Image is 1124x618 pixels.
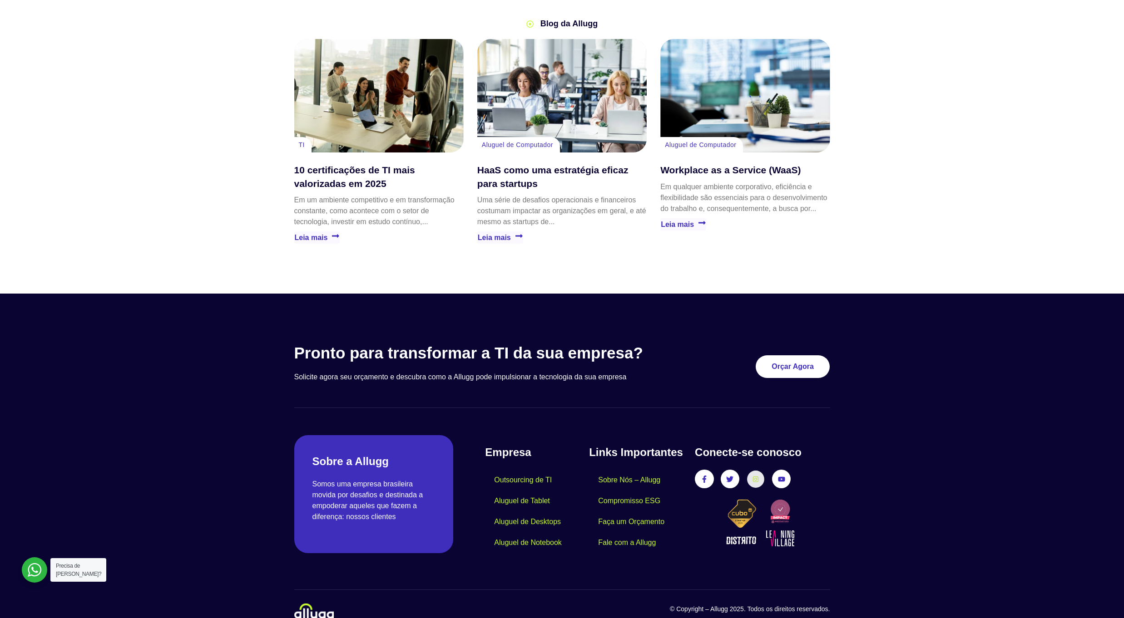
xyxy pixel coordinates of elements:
a: Leia mais [477,231,523,244]
nav: Menu [589,470,686,553]
p: Uma série de desafios operacionais e financeiros costumam impactar as organizações em geral, e at... [477,195,647,227]
span: Blog da Allugg [538,18,598,30]
iframe: Chat Widget [1079,574,1124,618]
a: TI [299,141,305,148]
a: Fale com a Allugg [589,532,665,553]
a: 10 certificações de TI mais valorizadas em 2025 [294,165,415,188]
p: © Copyright – Allugg 2025. Todos os direitos reservados. [562,604,830,614]
a: Orçar Agora [756,355,830,378]
p: Solicite agora seu orçamento e descubra como a Allugg pode impulsionar a tecnologia da sua empresa [294,372,685,383]
nav: Menu [485,470,589,553]
a: Aluguel de Desktops [485,511,570,532]
span: Orçar Agora [772,363,814,370]
a: Workplace as a Service (WaaS) [660,165,801,175]
a: Compromisso ESG [589,490,669,511]
a: Aluguel de Notebook [485,532,571,553]
a: Aluguel de Computador [482,141,553,148]
h4: Empresa [485,444,589,461]
p: Somos uma empresa brasileira movida por desafios e destinada a empoderar aqueles que fazem a dife... [312,479,436,522]
a: Sobre Nós – Allugg [589,470,669,490]
a: Leia mais [294,231,340,244]
h4: Links Importantes [589,444,686,461]
a: Aluguel de Tablet [485,490,559,511]
a: HaaS como uma estratégia eficaz para startups [477,165,629,188]
a: Leia mais [660,218,706,231]
span: Precisa de [PERSON_NAME]? [56,563,101,577]
a: HaaS como uma estratégia eficaz para startups [477,39,647,152]
div: Widget de chat [1079,574,1124,618]
h4: Conecte-se conosco [695,444,830,461]
p: Em um ambiente competitivo e em transformação constante, como acontece com o setor de tecnologia,... [294,195,464,227]
a: 10 certificações de TI mais valorizadas em 2025 [294,39,464,152]
a: Faça um Orçamento [589,511,673,532]
a: Aluguel de Computador [665,141,736,148]
a: Workplace as a Service (WaaS) [660,39,830,152]
h2: Sobre a Allugg [312,453,436,470]
p: Em qualquer ambiente corporativo, eficiência e flexibilidade são essenciais para o desenvolviment... [660,181,830,214]
h3: Pronto para transformar a TI da sua empresa? [294,343,685,363]
a: Outsourcing de TI [485,470,561,490]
